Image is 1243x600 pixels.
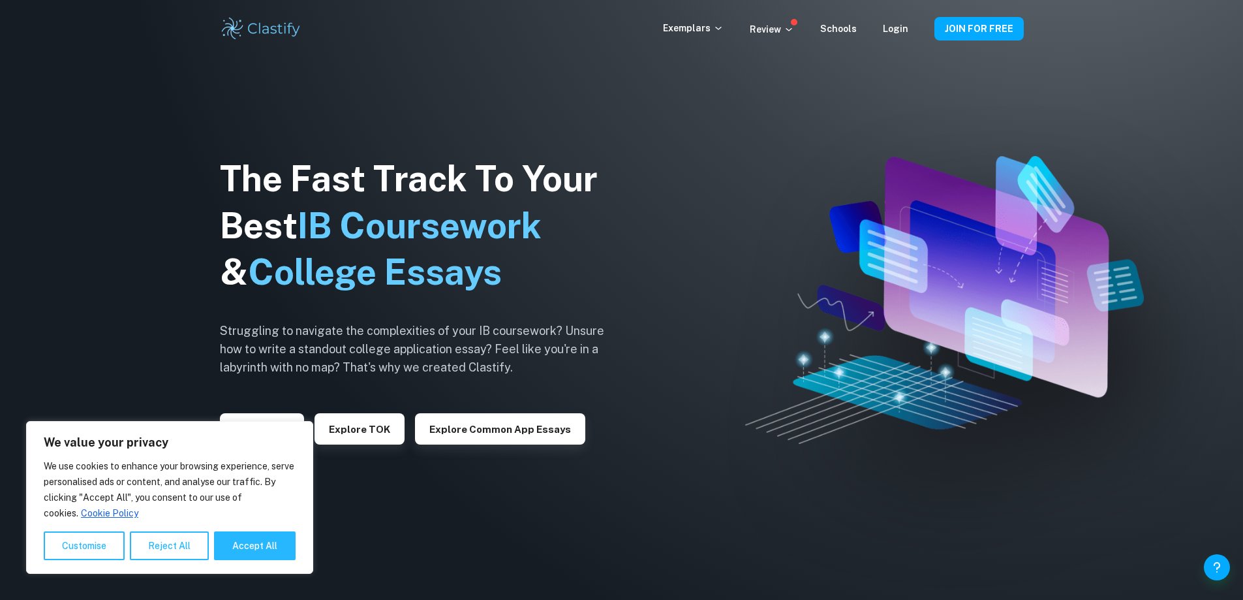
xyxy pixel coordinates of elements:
button: Help and Feedback [1204,554,1230,580]
a: Schools [820,24,857,34]
button: Customise [44,531,125,560]
p: Exemplars [663,21,724,35]
span: IB Coursework [298,205,542,246]
a: Explore TOK [315,422,405,435]
span: College Essays [248,251,502,292]
h6: Struggling to navigate the complexities of your IB coursework? Unsure how to write a standout col... [220,322,624,377]
a: Explore Common App essays [415,422,585,435]
button: JOIN FOR FREE [934,17,1024,40]
p: Review [750,22,794,37]
p: We use cookies to enhance your browsing experience, serve personalised ads or content, and analys... [44,458,296,521]
a: Login [883,24,908,34]
img: Clastify logo [220,16,303,42]
button: Explore IAs [220,413,304,445]
button: Explore TOK [315,413,405,445]
h1: The Fast Track To Your Best & [220,155,624,296]
div: We value your privacy [26,421,313,574]
img: Clastify hero [745,156,1143,444]
button: Accept All [214,531,296,560]
a: Cookie Policy [80,507,139,519]
p: We value your privacy [44,435,296,450]
button: Explore Common App essays [415,413,585,445]
button: Reject All [130,531,209,560]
